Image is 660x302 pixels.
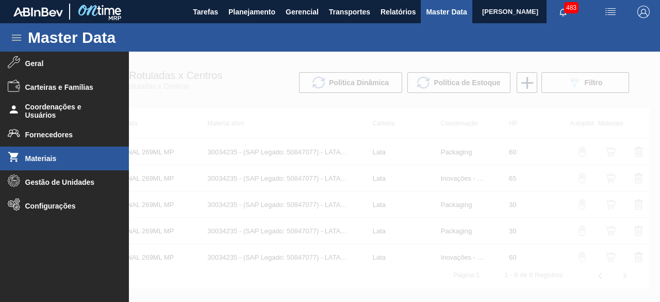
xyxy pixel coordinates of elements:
[228,6,275,18] span: Planejamento
[329,6,370,18] span: Transportes
[28,31,211,43] h1: Master Data
[604,6,617,18] img: userActions
[13,7,63,17] img: TNhmsLtSVTkK8tSr43FrP2fwEKptu5GPRR3wAAAABJRU5ErkJggg==
[25,178,110,186] span: Gestão de Unidades
[25,202,110,210] span: Configurações
[426,6,467,18] span: Master Data
[25,154,110,163] span: Materiais
[564,2,579,13] span: 483
[25,59,110,68] span: Geral
[381,6,416,18] span: Relatórios
[286,6,319,18] span: Gerencial
[637,6,650,18] img: Logout
[193,6,218,18] span: Tarefas
[547,5,580,19] button: Notificações
[25,83,110,91] span: Carteiras e Famílias
[25,103,110,119] span: Coordenações e Usuários
[25,131,110,139] span: Fornecedores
